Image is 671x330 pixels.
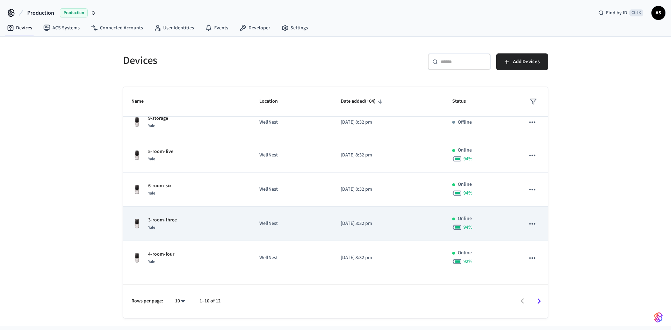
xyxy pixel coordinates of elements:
p: 5-room-five [148,148,173,155]
span: Yale [148,156,155,162]
span: 94 % [463,224,472,231]
span: Add Devices [513,57,540,66]
span: 94 % [463,190,472,197]
p: [DATE] 8:32 pm [341,254,436,262]
h5: Devices [123,53,331,68]
p: 4-room-four [148,251,174,258]
p: WellNest [259,186,324,193]
p: WellNest [259,254,324,262]
span: Yale [148,190,155,196]
img: Yale Assure Touchscreen Wifi Smart Lock, Satin Nickel, Front [131,184,143,195]
span: Location [259,96,287,107]
div: 10 [172,296,188,306]
p: Rows per page: [131,298,163,305]
p: WellNest [259,152,324,159]
a: Settings [276,22,313,34]
p: Online [458,181,472,188]
a: Developer [234,22,276,34]
a: ACS Systems [38,22,85,34]
a: Events [200,22,234,34]
p: WellNest [259,220,324,227]
span: Status [452,96,475,107]
div: Find by IDCtrl K [593,7,649,19]
span: Yale [148,123,155,129]
a: Devices [1,22,38,34]
a: Connected Accounts [85,22,149,34]
p: 6-room-six [148,182,172,190]
img: Yale Assure Touchscreen Wifi Smart Lock, Satin Nickel, Front [131,150,143,161]
img: Yale Assure Touchscreen Wifi Smart Lock, Satin Nickel, Front [131,218,143,229]
p: 3-room-three [148,217,177,224]
button: AS [651,6,665,20]
span: Ctrl K [629,9,643,16]
p: WellNest [259,119,324,126]
p: [DATE] 8:32 pm [341,220,436,227]
span: 92 % [463,258,472,265]
p: 1–10 of 12 [200,298,221,305]
a: User Identities [149,22,200,34]
button: Add Devices [496,53,548,70]
span: 94 % [463,155,472,162]
span: Find by ID [606,9,627,16]
p: Online [458,249,472,257]
p: 9-storage [148,115,168,122]
p: [DATE] 8:32 pm [341,119,436,126]
p: 11-badtumbler [148,284,180,291]
span: Yale [148,225,155,230]
img: Yale Assure Touchscreen Wifi Smart Lock, Satin Nickel, Front [131,117,143,128]
span: Date added(+04) [341,96,385,107]
span: Production [60,8,88,17]
span: Name [131,96,153,107]
span: AS [652,7,665,19]
p: Online [458,215,472,222]
button: Go to next page [531,293,547,309]
p: [DATE] 8:32 pm [341,186,436,193]
img: Yale Assure Touchscreen Wifi Smart Lock, Satin Nickel, Front [131,252,143,264]
span: Production [27,9,54,17]
p: [DATE] 8:32 pm [341,152,436,159]
span: Yale [148,259,155,265]
p: Online [458,147,472,154]
p: Offline [458,119,472,126]
img: SeamLogoGradient.69752ec5.svg [654,312,663,323]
